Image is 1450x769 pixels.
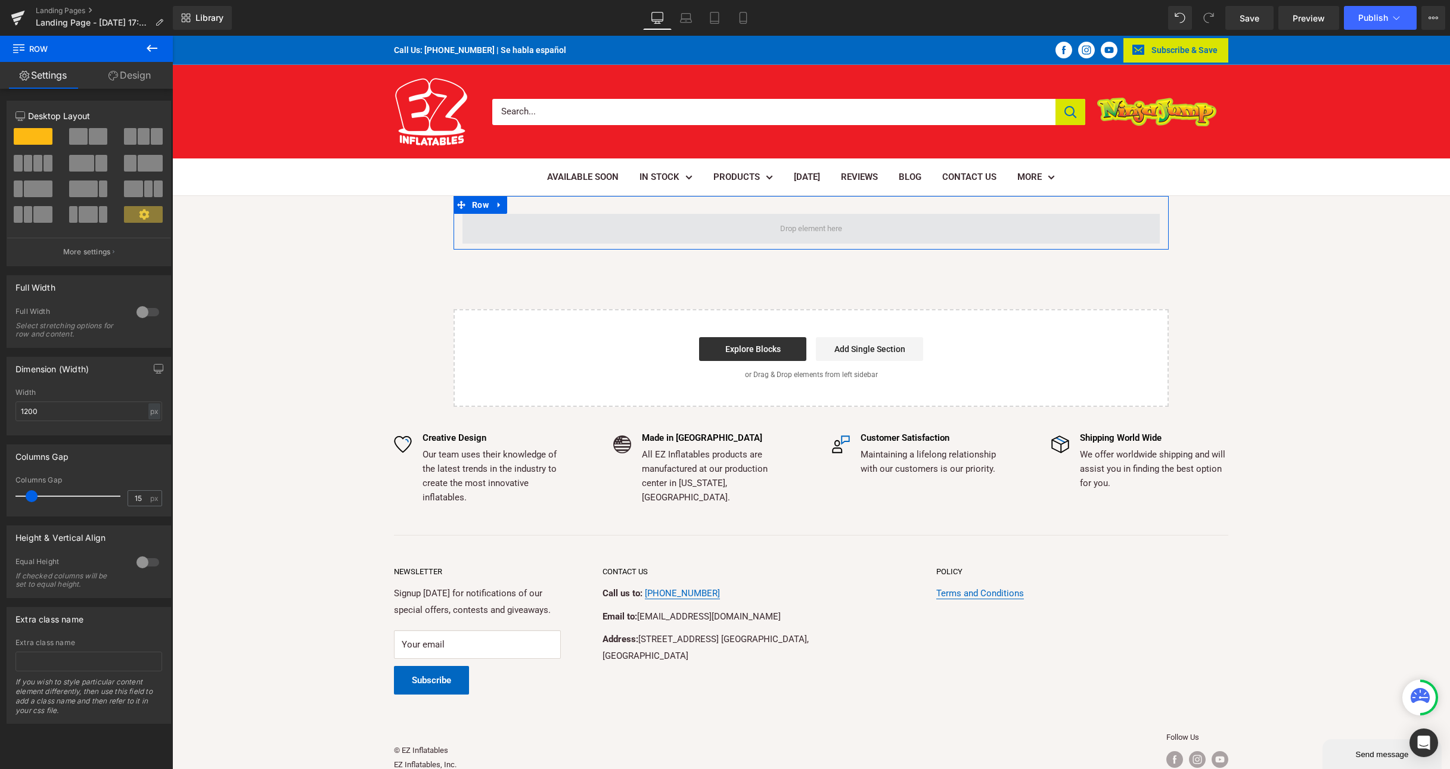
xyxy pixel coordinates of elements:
button: Subscribe & Save [951,2,1056,26]
div: Extra class name [15,639,162,647]
a: Explore Blocks [527,301,634,325]
span: px [150,494,160,502]
div: Full Width [15,307,125,319]
span: Publish [1358,13,1388,23]
p: We offer worldwide shipping and will assist you in finding the best option for you. [908,412,1057,454]
p: Maintaining a lifelong relationship with our customers is our priority. [688,412,837,440]
a: Follow us on YouTube [1039,715,1056,732]
button: More settings [7,238,170,266]
button: Subscribe [222,630,297,659]
a: Follow us on YouTube [929,6,945,23]
div: Equal Height [15,557,125,569]
div: Open Intercom Messenger [1409,728,1438,757]
div: Full Width [15,276,55,292]
div: px [148,403,160,419]
button: More [1421,6,1445,30]
a: Design [86,62,173,89]
button: Policy [764,530,1056,543]
div: If checked columns will be set to equal height. [15,572,123,589]
div: Extra class name [15,608,83,624]
a: Follow us on Instagram [906,6,923,23]
p: More settings [63,247,111,257]
a: Tablet [700,6,729,30]
strong: Email to: [430,575,465,586]
div: Height & Vertical Align [15,526,105,543]
button: Undo [1168,6,1192,30]
iframe: chat widget [1150,701,1272,733]
a: PRODUCTS [541,133,601,150]
a: Add Single Section [644,301,751,325]
span: Contact us [430,531,476,540]
a: AVAILABLE SOON [375,133,446,150]
span: Row [12,36,131,62]
p: Desktop Layout [15,110,162,122]
a: [PHONE_NUMBER] [473,552,548,563]
a: Terms and Conditions [764,552,852,563]
p: Follow Us [994,695,1056,709]
a: Landing Pages [36,6,173,15]
button: Redo [1197,6,1221,30]
span: Policy [764,531,790,540]
p: Customer Satisfaction [688,395,837,409]
p: Shipping World Wide [908,395,1057,409]
a: Follow us on Facebook [994,715,1011,732]
a: Expand / Collapse [319,160,335,178]
button: Contact us [430,530,722,543]
div: Select stretching options for row and content. [15,322,123,338]
div: Columns Gap [15,445,69,462]
a: New Library [173,6,232,30]
p: Made in [GEOGRAPHIC_DATA] [470,395,619,409]
img: Made In USA - EZ-Inflatables [441,400,459,418]
a: MORE [845,133,883,150]
span: Landing Page - [DATE] 17:03:24 [36,18,150,27]
p: Creative Design [250,395,399,409]
button: Search [883,63,913,89]
a: CONTACT US [770,133,824,150]
a: Preview [1278,6,1339,30]
a: BLOG [726,133,749,150]
a: Desktop [643,6,672,30]
input: Search... [320,63,883,89]
a: [DATE] [622,133,648,150]
a: IN STOCK [467,133,520,150]
span: Save [1240,12,1259,24]
p: © EZ Inflatables [222,708,284,737]
img: EZ Inflatables [222,41,296,111]
a: Laptop [672,6,700,30]
a: Follow us on Instagram [1017,715,1033,732]
button: Publish [1344,6,1417,30]
a: Follow us on Facebook [883,6,900,23]
div: Width [15,388,162,397]
strong: Call us to: [430,552,470,563]
a: Call Us: [PHONE_NUMBER] | Se habla español [222,2,394,26]
p: or Drag & Drop elements from left sidebar [300,335,977,343]
p: All EZ Inflatables products are manufactured at our production center in [US_STATE], [GEOGRAPHIC_... [470,412,619,469]
img: EZ Inflatables [925,62,1044,91]
p: Our team uses their knowledge of the latest trends in the industry to create the most innovative ... [250,412,399,469]
strong: Address: [430,598,466,609]
span: Preview [1293,12,1325,24]
p: [STREET_ADDRESS] [GEOGRAPHIC_DATA], [GEOGRAPHIC_DATA] [430,595,722,628]
p: [EMAIL_ADDRESS][DOMAIN_NAME] [430,572,722,589]
span: Row [297,160,319,178]
p: Newsletter [222,530,389,543]
span: Library [195,13,223,23]
div: Columns Gap [15,476,162,484]
div: Dimension (Width) [15,357,89,374]
input: auto [15,401,162,421]
p: Signup [DATE] for notifications of our special offers, contests and giveaways. [222,549,389,583]
a: EZ Inflatables, Inc. [222,724,284,733]
div: If you wish to style particular content element differently, then use this field to add a class n... [15,677,162,723]
a: REVIEWS [669,133,706,150]
a: Mobile [729,6,757,30]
